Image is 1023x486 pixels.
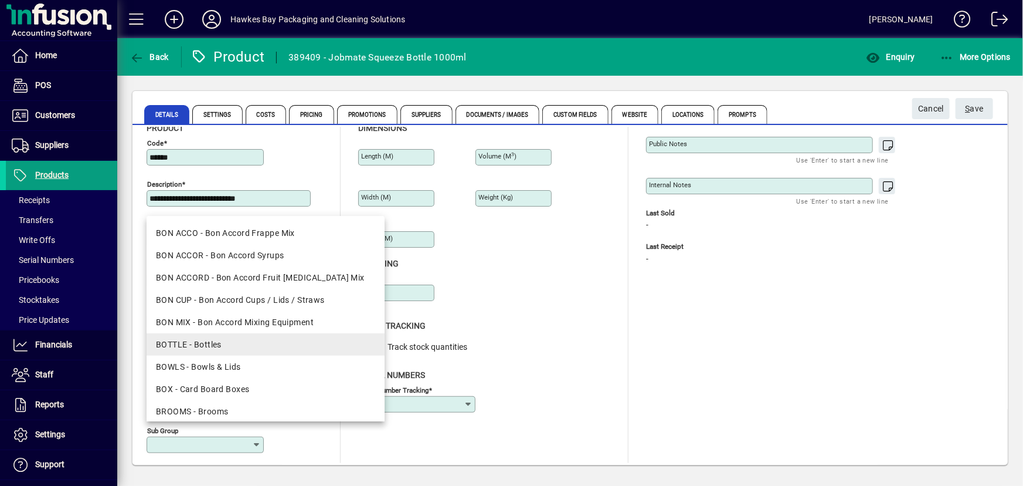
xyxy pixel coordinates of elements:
span: - [646,255,648,264]
span: Back [130,52,169,62]
button: Save [956,98,993,119]
mat-option: BON CUP - Bon Accord Cups / Lids / Straws [147,289,385,311]
span: Costs [246,105,287,124]
span: Stocktakes [12,295,59,305]
mat-label: Width (m) [361,193,391,201]
span: Locations [661,105,715,124]
span: Website [611,105,659,124]
mat-label: Sub group [147,427,178,435]
div: 389409 - Jobmate Squeeze Bottle 1000ml [288,48,467,67]
div: BON CUP - Bon Accord Cups / Lids / Straws [156,294,376,306]
button: Cancel [912,98,950,119]
mat-label: Serial Number tracking [359,386,429,394]
span: Home [35,50,57,60]
mat-hint: Use 'Enter' to start a new line [797,194,889,208]
mat-label: Length (m) [361,152,393,160]
span: Promotions [337,105,397,124]
span: Customers [35,110,75,120]
span: Serial Numbers [358,370,425,380]
div: BOWLS - Bowls & Lids [156,361,376,373]
button: More Options [937,46,1014,67]
span: S [966,104,970,113]
span: Reports [35,400,64,409]
span: Cancel [918,99,944,119]
div: Product [191,48,265,66]
span: Prompts [718,105,767,124]
a: Home [6,41,117,70]
div: BOX - Card Board Boxes [156,383,376,396]
a: Staff [6,360,117,390]
mat-option: BOWLS - Bowls & Lids [147,356,385,378]
div: BROOMS - Brooms [156,406,376,418]
span: Write Offs [12,235,55,245]
mat-label: Code [147,139,164,147]
a: Transfers [6,210,117,230]
mat-option: BON ACCORD - Bon Accord Fruit Pulp Mix [147,266,385,289]
a: Stocktakes [6,290,117,310]
a: Receipts [6,190,117,210]
button: Add [155,9,193,30]
a: Write Offs [6,230,117,250]
span: Stock Tracking [358,321,426,330]
a: Financials [6,330,117,360]
mat-label: Volume (m ) [478,152,516,160]
a: Logout [983,2,1008,41]
span: Pricebooks [12,275,59,285]
span: Details [144,105,189,124]
div: [PERSON_NAME] [869,10,933,29]
span: Transfers [12,215,53,225]
mat-option: BROOMS - Brooms [147,400,385,423]
a: Settings [6,420,117,450]
span: Financials [35,340,72,349]
app-page-header-button: Back [117,46,182,67]
mat-option: BON ACCO - Bon Accord Frappe Mix [147,222,385,244]
div: BOTTLE - Bottles [156,339,376,351]
span: Support [35,460,64,469]
a: Serial Numbers [6,250,117,270]
span: More Options [940,52,1011,62]
span: Track stock quantities [388,342,467,352]
span: Last Receipt [646,243,822,251]
a: Price Updates [6,310,117,330]
span: Products [35,170,69,180]
a: Pricebooks [6,270,117,290]
mat-hint: Use 'Enter' to start a new line [797,153,889,167]
span: - [646,221,648,230]
sup: 3 [511,151,514,157]
span: Staff [35,370,53,379]
a: Customers [6,101,117,130]
span: Custom Fields [542,105,608,124]
mat-option: BOTTLE - Bottles [147,333,385,356]
span: Suppliers [400,105,453,124]
mat-option: BON MIX - Bon Accord Mixing Equipment [147,311,385,333]
div: BON ACCO - Bon Accord Frappe Mix [156,227,376,239]
span: Enquiry [866,52,915,62]
button: Enquiry [863,46,917,67]
span: Settings [35,430,65,439]
mat-label: Internal Notes [649,181,691,189]
a: Knowledge Base [945,2,971,41]
div: BON ACCORD - Bon Accord Fruit [MEDICAL_DATA] Mix [156,272,376,284]
span: Settings [192,105,243,124]
span: Documents / Images [456,105,540,124]
span: Receipts [12,195,50,205]
span: Last Sold [646,210,822,217]
span: POS [35,80,51,90]
span: Suppliers [35,140,69,150]
a: POS [6,71,117,100]
mat-label: Public Notes [649,140,687,148]
mat-label: Description [147,180,182,188]
span: ave [966,99,984,119]
span: Price Updates [12,315,69,325]
mat-label: Weight (Kg) [478,193,513,201]
a: Support [6,450,117,480]
a: Reports [6,390,117,420]
mat-option: BOX - Card Board Boxes [147,378,385,400]
div: Hawkes Bay Packaging and Cleaning Solutions [230,10,406,29]
span: Serial Numbers [12,255,74,265]
a: Suppliers [6,131,117,160]
div: BON ACCOR - Bon Accord Syrups [156,249,376,262]
button: Profile [193,9,230,30]
mat-option: BON ACCOR - Bon Accord Syrups [147,244,385,266]
div: BON MIX - Bon Accord Mixing Equipment [156,316,376,329]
